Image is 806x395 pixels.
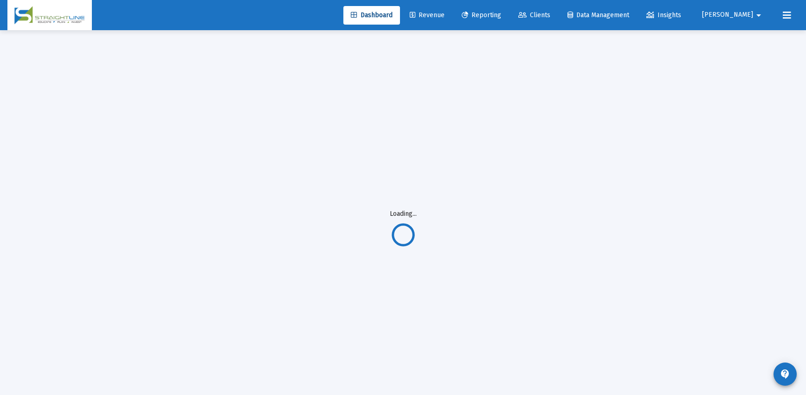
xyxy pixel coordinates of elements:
a: Revenue [402,6,452,25]
a: Insights [639,6,689,25]
mat-icon: arrow_drop_down [753,6,764,25]
span: Dashboard [351,11,393,19]
a: Data Management [560,6,637,25]
mat-icon: contact_support [780,369,791,380]
button: [PERSON_NAME] [691,6,775,24]
a: Clients [511,6,558,25]
img: Dashboard [14,6,85,25]
a: Dashboard [343,6,400,25]
span: Reporting [462,11,501,19]
a: Reporting [454,6,509,25]
span: Data Management [567,11,629,19]
span: [PERSON_NAME] [702,11,753,19]
span: Insights [646,11,681,19]
span: Revenue [410,11,445,19]
span: Clients [518,11,550,19]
